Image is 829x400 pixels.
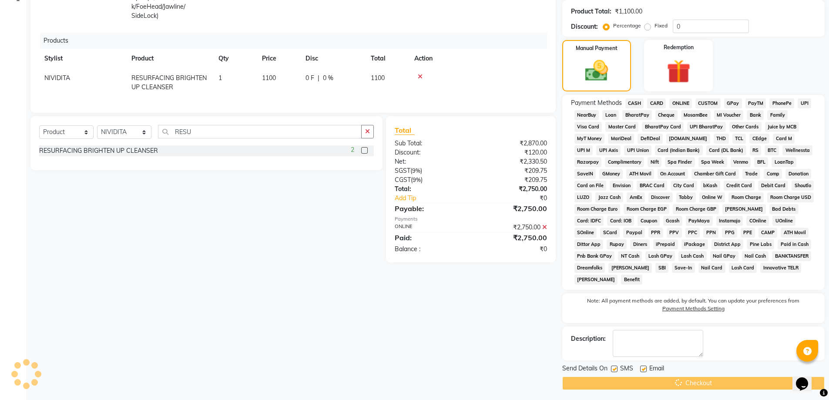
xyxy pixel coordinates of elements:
th: Price [257,49,300,68]
span: 9% [412,167,420,174]
span: Benefit [621,275,642,285]
span: UPI Axis [596,145,621,155]
span: MI Voucher [714,110,744,120]
span: Lash Card [729,263,757,273]
span: THD [714,134,729,144]
span: PPG [722,228,737,238]
span: Nail Cash [742,251,769,261]
label: Note: All payment methods are added, by default. You can update your preferences from [571,297,816,316]
div: ₹209.75 [471,166,554,175]
div: Paid: [388,232,471,243]
span: NearBuy [574,110,599,120]
th: Qty [213,49,257,68]
span: LoanTap [772,157,796,167]
span: Razorpay [574,157,602,167]
span: Paypal [623,228,645,238]
span: ATH Movil [626,169,654,179]
span: SOnline [574,228,597,238]
span: | [318,74,319,83]
span: [PERSON_NAME] [722,204,766,214]
span: UOnline [772,216,795,226]
span: MariDeal [608,134,634,144]
span: Innovative TELR [760,263,801,273]
span: Card: IOB [607,216,634,226]
label: Payment Methods Setting [662,305,725,313]
span: Cheque [655,110,678,120]
span: Master Card [605,122,638,132]
th: Stylist [39,49,126,68]
span: Spa Finder [665,157,695,167]
th: Disc [300,49,366,68]
span: PPE [741,228,755,238]
span: Room Charge Euro [574,204,621,214]
span: Envision [610,181,633,191]
span: CARD [647,98,666,108]
div: Description: [571,334,606,343]
span: Card: IDFC [574,216,604,226]
span: CASH [625,98,644,108]
span: SCard [600,228,620,238]
span: Discover [648,192,673,202]
span: Loan [602,110,619,120]
span: Dreamfolks [574,263,605,273]
a: Add Tip [388,194,484,203]
span: Venmo [731,157,751,167]
div: ₹2,750.00 [471,203,554,214]
span: 9% [413,176,421,183]
span: Instamojo [716,216,743,226]
span: iPackage [681,239,708,249]
div: Discount: [388,148,471,157]
span: 1100 [262,74,276,82]
span: PayMaya [686,216,713,226]
span: CUSTOM [695,98,721,108]
div: Net: [388,157,471,166]
span: Diners [630,239,650,249]
span: Card (DL Bank) [706,145,746,155]
div: ₹1,100.00 [615,7,642,16]
span: 1100 [371,74,385,82]
span: SMS [620,364,633,375]
span: BANKTANSFER [772,251,811,261]
span: UPI M [574,145,593,155]
span: LUZO [574,192,592,202]
span: Pine Labs [747,239,774,249]
span: Other Cards [729,122,762,132]
span: SGST [395,167,410,175]
div: ( ) [388,166,471,175]
span: Coupon [638,216,660,226]
span: DefiDeal [638,134,663,144]
span: BFL [754,157,768,167]
span: Debit Card [758,181,788,191]
span: RESURFACING BRIGHTEN UP CLEANSER [131,74,207,91]
span: Bad Debts [769,204,799,214]
div: ₹120.00 [471,148,554,157]
span: Card (Indian Bank) [655,145,703,155]
span: UPI Union [624,145,651,155]
span: BTC [765,145,779,155]
div: ₹0 [485,194,554,203]
span: [PERSON_NAME] [608,263,652,273]
span: District App [712,239,744,249]
span: Room Charge [728,192,764,202]
div: ₹2,750.00 [471,185,554,194]
div: ₹2,750.00 [471,223,554,232]
span: Payment Methods [571,98,622,108]
span: Tabby [676,192,696,202]
div: Payable: [388,203,471,214]
span: Wellnessta [782,145,812,155]
span: Pnb Bank GPay [574,251,615,261]
span: Nail GPay [710,251,738,261]
span: ONLINE [669,98,692,108]
span: Room Charge GBP [673,204,719,214]
div: Products [40,33,554,49]
span: 0 F [305,74,314,83]
span: Trade [742,169,761,179]
span: ATH Movil [781,228,809,238]
div: ₹2,330.50 [471,157,554,166]
span: AmEx [627,192,645,202]
span: BRAC Card [637,181,667,191]
span: PPR [648,228,663,238]
th: Action [409,49,547,68]
span: Send Details On [562,364,607,375]
img: _cash.svg [578,57,615,84]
